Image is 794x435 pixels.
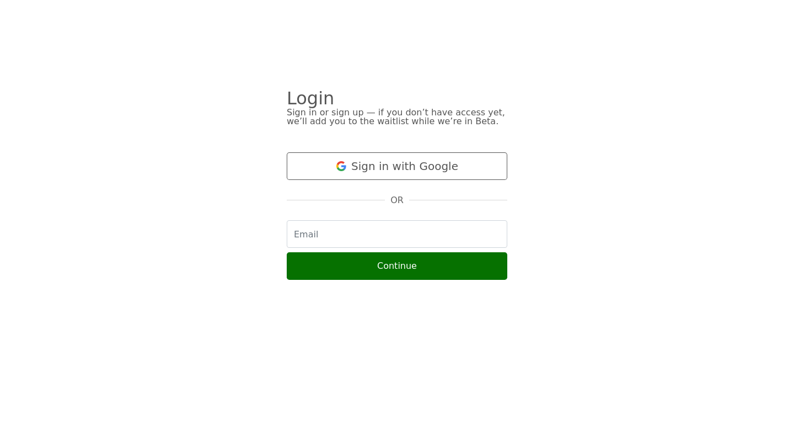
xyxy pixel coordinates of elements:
[336,161,347,172] img: Google logo
[287,152,507,180] button: Sign in with Google
[287,220,507,248] input: Email
[287,94,507,103] div: Login
[287,252,507,280] button: Continue
[287,108,507,126] div: Sign in or sign up — if you don’t have access yet, we’ll add you to the waitlist while we’re in B...
[390,194,404,207] span: OR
